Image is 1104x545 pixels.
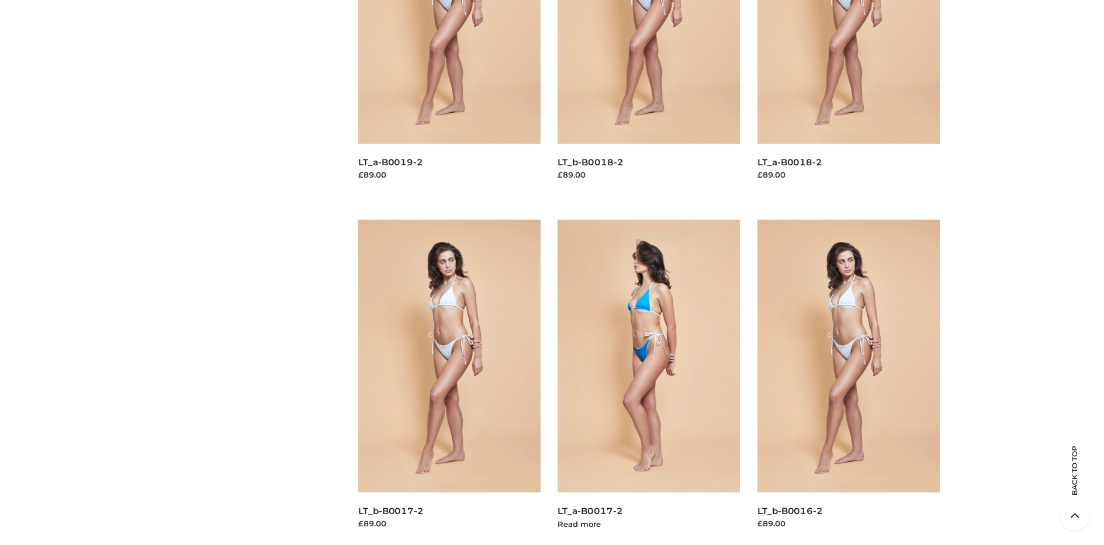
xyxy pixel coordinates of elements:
a: LT_a-B0018-2 [757,157,822,168]
div: £89.00 [757,518,940,529]
a: LT_a-B0019-2 [358,157,423,168]
a: LT_b-B0017-2 [358,505,424,516]
div: £89.00 [358,518,541,529]
div: £89.00 [757,169,940,180]
div: £89.00 [558,169,740,180]
a: LT_a-B0017-2 [558,505,622,516]
a: LT_b-B0018-2 [558,157,623,168]
div: £89.00 [358,169,541,180]
span: Back to top [1060,466,1089,495]
a: LT_b-B0016-2 [757,505,823,516]
a: Read more [558,519,601,529]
